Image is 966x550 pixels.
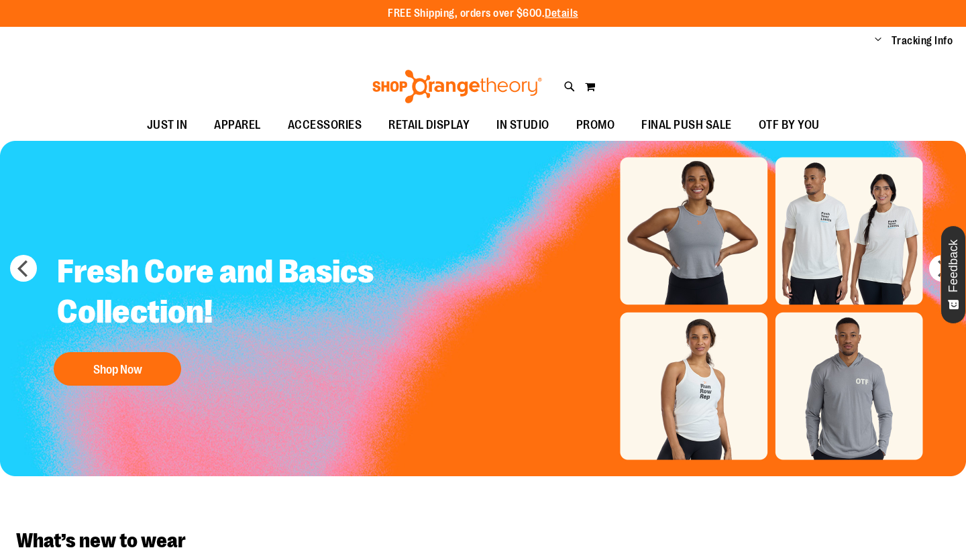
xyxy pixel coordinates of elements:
[576,110,615,140] span: PROMO
[545,7,578,19] a: Details
[47,241,385,392] a: Fresh Core and Basics Collection! Shop Now
[370,70,544,103] img: Shop Orangetheory
[759,110,820,140] span: OTF BY YOU
[147,110,188,140] span: JUST IN
[388,110,470,140] span: RETAIL DISPLAY
[941,225,966,324] button: Feedback - Show survey
[483,110,563,141] a: IN STUDIO
[745,110,833,141] a: OTF BY YOU
[201,110,274,141] a: APPAREL
[288,110,362,140] span: ACCESSORIES
[274,110,376,141] a: ACCESSORIES
[47,241,385,345] h2: Fresh Core and Basics Collection!
[628,110,745,141] a: FINAL PUSH SALE
[375,110,483,141] a: RETAIL DISPLAY
[641,110,732,140] span: FINAL PUSH SALE
[929,255,956,282] button: next
[563,110,629,141] a: PROMO
[10,255,37,282] button: prev
[388,6,578,21] p: FREE Shipping, orders over $600.
[892,34,953,48] a: Tracking Info
[133,110,201,141] a: JUST IN
[947,239,960,292] span: Feedback
[875,34,881,48] button: Account menu
[214,110,261,140] span: APPAREL
[496,110,549,140] span: IN STUDIO
[54,352,181,386] button: Shop Now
